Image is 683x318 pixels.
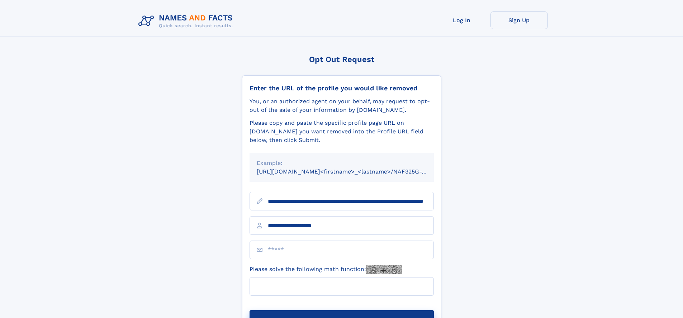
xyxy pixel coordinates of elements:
[250,84,434,92] div: Enter the URL of the profile you would like removed
[250,119,434,144] div: Please copy and paste the specific profile page URL on [DOMAIN_NAME] you want removed into the Pr...
[242,55,441,64] div: Opt Out Request
[250,265,402,274] label: Please solve the following math function:
[250,97,434,114] div: You, or an authorized agent on your behalf, may request to opt-out of the sale of your informatio...
[433,11,490,29] a: Log In
[136,11,239,31] img: Logo Names and Facts
[490,11,548,29] a: Sign Up
[257,159,427,167] div: Example:
[257,168,447,175] small: [URL][DOMAIN_NAME]<firstname>_<lastname>/NAF325G-xxxxxxxx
